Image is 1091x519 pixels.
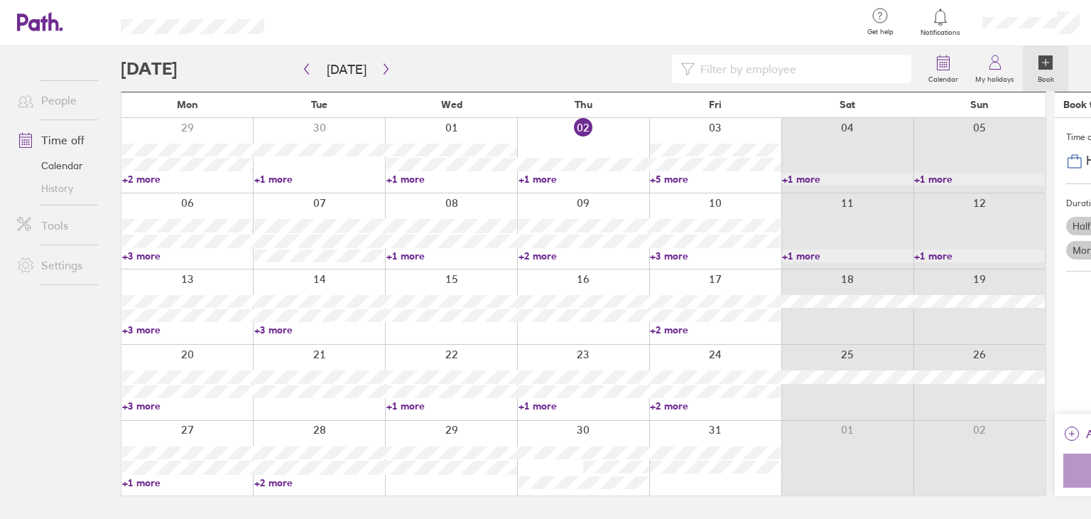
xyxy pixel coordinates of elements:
[650,323,781,336] a: +2 more
[122,173,253,186] a: +2 more
[575,99,592,110] span: Thu
[920,46,967,92] a: Calendar
[695,55,903,82] input: Filter by employee
[519,173,649,186] a: +1 more
[967,46,1023,92] a: My holidays
[6,211,120,240] a: Tools
[967,71,1023,84] label: My holidays
[519,250,649,262] a: +2 more
[315,58,378,81] button: [DATE]
[441,99,462,110] span: Wed
[122,400,253,412] a: +3 more
[6,177,120,200] a: History
[650,173,781,186] a: +5 more
[519,400,649,412] a: +1 more
[386,400,517,412] a: +1 more
[386,173,517,186] a: +1 more
[122,323,253,336] a: +3 more
[840,99,855,110] span: Sat
[254,173,385,186] a: +1 more
[709,99,722,110] span: Fri
[650,250,781,262] a: +3 more
[6,86,120,114] a: People
[920,71,967,84] label: Calendar
[311,99,327,110] span: Tue
[918,28,964,37] span: Notifications
[914,250,1045,262] a: +1 more
[970,99,989,110] span: Sun
[177,99,198,110] span: Mon
[782,173,913,186] a: +1 more
[650,400,781,412] a: +2 more
[122,250,253,262] a: +3 more
[1023,46,1068,92] a: Book
[6,126,120,154] a: Time off
[914,173,1045,186] a: +1 more
[6,154,120,177] a: Calendar
[122,476,253,489] a: +1 more
[254,323,385,336] a: +3 more
[6,251,120,279] a: Settings
[857,28,903,36] span: Get help
[254,476,385,489] a: +2 more
[918,7,964,37] a: Notifications
[386,250,517,262] a: +1 more
[782,250,913,262] a: +1 more
[1029,71,1063,84] label: Book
